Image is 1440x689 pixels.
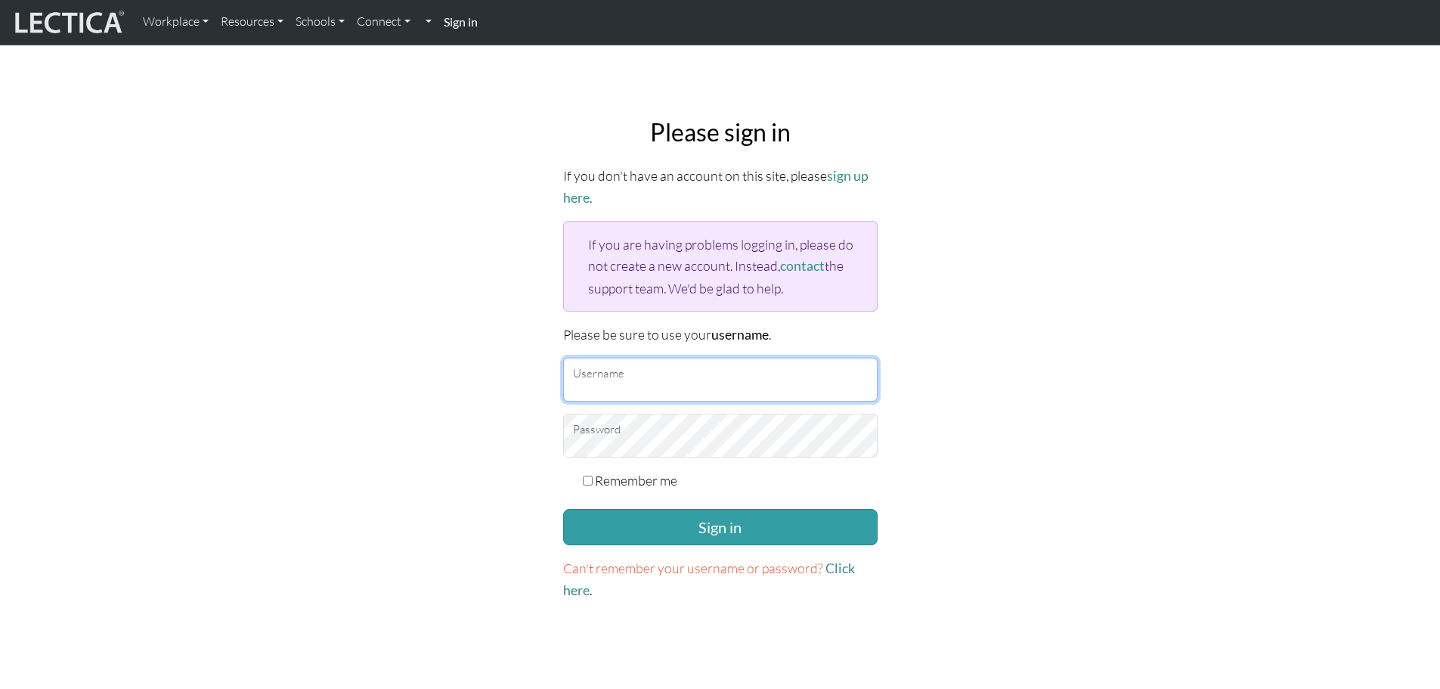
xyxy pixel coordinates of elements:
a: Connect [351,6,417,38]
label: Remember me [595,470,677,491]
span: Can't remember your username or password? [563,560,823,576]
strong: Sign in [444,14,478,29]
strong: username [711,327,769,343]
h2: Please sign in [563,118,878,147]
a: Schools [290,6,351,38]
input: Username [563,358,878,402]
div: If you are having problems logging in, please do not create a new account. Instead, the support t... [563,221,878,311]
a: Workplace [137,6,215,38]
a: Resources [215,6,290,38]
button: Sign in [563,509,878,545]
p: Please be sure to use your . [563,324,878,346]
p: If you don't have an account on this site, please . [563,165,878,209]
img: lecticalive [11,8,125,37]
p: . [563,557,878,601]
a: contact [780,258,825,274]
a: Sign in [438,6,484,39]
